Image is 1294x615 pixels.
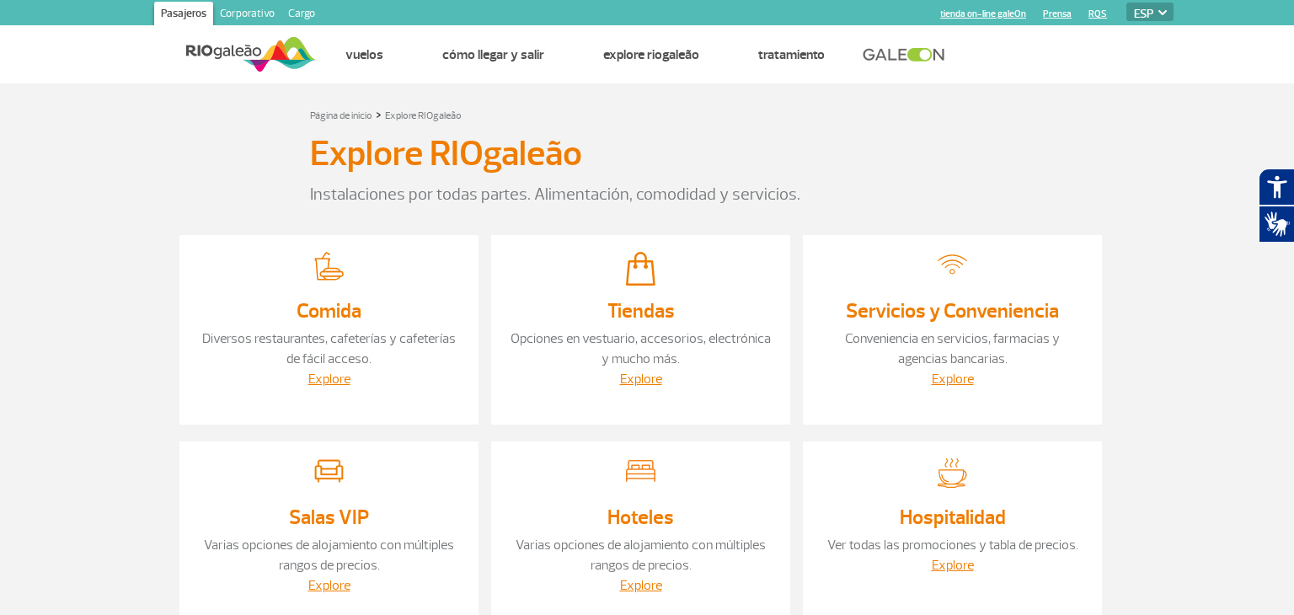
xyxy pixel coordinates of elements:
button: Abrir tradutor de língua de sinais. [1259,206,1294,243]
a: Explore [308,371,350,388]
a: Ver todas las promociones y tabla de precios. [827,537,1078,553]
a: Corporativo [213,2,281,29]
a: Página de inicio [310,110,372,122]
a: Explore [932,557,974,574]
a: Hoteles [607,505,674,530]
a: > [376,104,382,124]
a: Tratamiento [758,46,825,63]
div: Plugin de acessibilidade da Hand Talk. [1259,168,1294,243]
a: Salas VIP [289,505,369,530]
a: Conveniencia en servicios, farmacias y agencias bancarias. [845,330,1060,367]
a: Prensa [1043,8,1072,19]
a: Explore [620,577,662,594]
a: Comida [297,298,361,324]
a: Explore [620,371,662,388]
a: Servicios y Conveniencia [846,298,1059,324]
a: tienda on-line galeOn [940,8,1026,19]
a: Explore RIOgaleão [603,46,699,63]
a: Explore [308,577,350,594]
a: Explore [932,371,974,388]
a: Varias opciones de alojamiento con múltiples rangos de precios. [516,537,766,574]
a: Opciones en vestuario, accesorios, electrónica y mucho más. [511,330,771,367]
p: Instalaciones por todas partes. Alimentación, comodidad y servicios. [310,182,984,207]
a: Cargo [281,2,322,29]
a: Varias opciones de alojamiento con múltiples rangos de precios. [204,537,454,574]
button: Abrir recursos assistivos. [1259,168,1294,206]
a: Pasajeros [154,2,213,29]
a: Cómo llegar y salir [442,46,544,63]
a: Hospitalidad [900,505,1006,530]
a: Diversos restaurantes, cafeterías y cafeterías de fácil acceso. [202,330,456,367]
a: Explore RIOgaleão [385,110,462,122]
a: RQS [1088,8,1107,19]
h3: Explore RIOgaleão [310,133,582,175]
a: Vuelos [345,46,383,63]
a: Tiendas [607,298,675,324]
